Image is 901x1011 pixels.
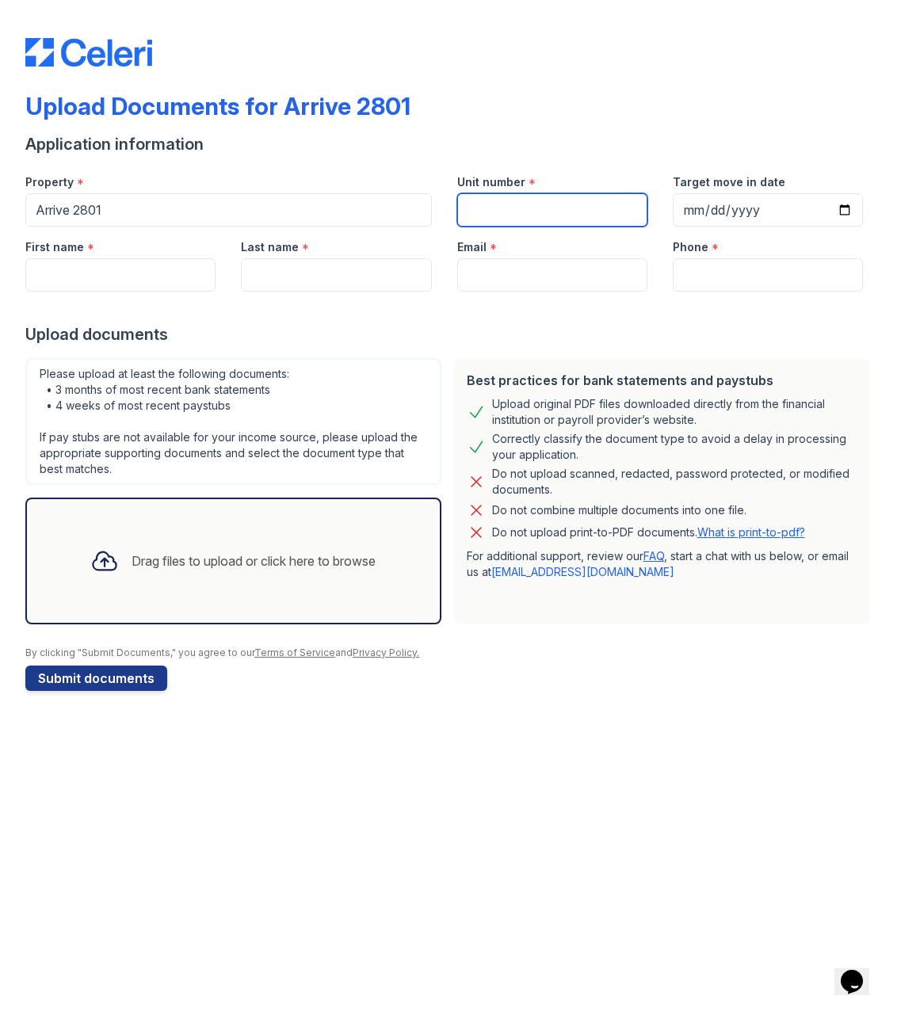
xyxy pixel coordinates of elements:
[492,431,857,463] div: Correctly classify the document type to avoid a delay in processing your application.
[467,371,857,390] div: Best practices for bank statements and paystubs
[25,38,152,67] img: CE_Logo_Blue-a8612792a0a2168367f1c8372b55b34899dd931a85d93a1a3d3e32e68fde9ad4.png
[457,239,487,255] label: Email
[25,358,441,485] div: Please upload at least the following documents: • 3 months of most recent bank statements • 4 wee...
[25,647,876,659] div: By clicking "Submit Documents," you agree to our and
[25,133,876,155] div: Application information
[353,647,419,658] a: Privacy Policy.
[492,466,857,498] div: Do not upload scanned, redacted, password protected, or modified documents.
[132,551,376,570] div: Drag files to upload or click here to browse
[25,239,84,255] label: First name
[834,948,885,995] iframe: chat widget
[25,666,167,691] button: Submit documents
[673,174,785,190] label: Target move in date
[25,174,74,190] label: Property
[673,239,708,255] label: Phone
[492,501,746,520] div: Do not combine multiple documents into one file.
[467,548,857,580] p: For additional support, review our , start a chat with us below, or email us at
[492,396,857,428] div: Upload original PDF files downloaded directly from the financial institution or payroll provider’...
[241,239,299,255] label: Last name
[492,525,805,540] p: Do not upload print-to-PDF documents.
[25,323,876,345] div: Upload documents
[491,565,674,578] a: [EMAIL_ADDRESS][DOMAIN_NAME]
[643,549,664,563] a: FAQ
[254,647,335,658] a: Terms of Service
[457,174,525,190] label: Unit number
[25,92,410,120] div: Upload Documents for Arrive 2801
[697,525,805,539] a: What is print-to-pdf?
